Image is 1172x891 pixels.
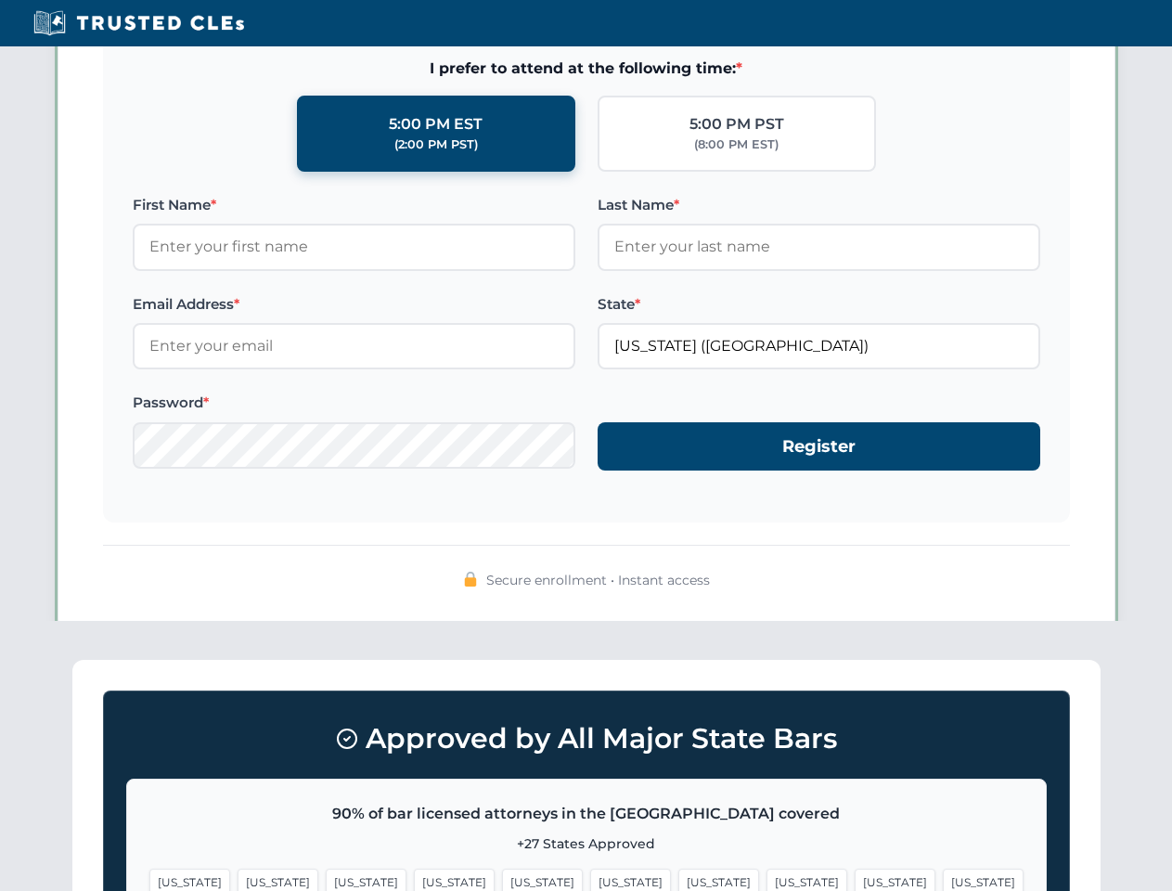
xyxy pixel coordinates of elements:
[598,293,1040,316] label: State
[486,570,710,590] span: Secure enrollment • Instant access
[28,9,250,37] img: Trusted CLEs
[463,572,478,587] img: 🔒
[598,323,1040,369] input: Missouri (MO)
[598,194,1040,216] label: Last Name
[133,293,575,316] label: Email Address
[598,224,1040,270] input: Enter your last name
[133,224,575,270] input: Enter your first name
[133,57,1040,81] span: I prefer to attend at the following time:
[133,392,575,414] label: Password
[694,136,779,154] div: (8:00 PM EST)
[394,136,478,154] div: (2:00 PM PST)
[689,112,784,136] div: 5:00 PM PST
[149,833,1024,854] p: +27 States Approved
[126,714,1047,764] h3: Approved by All Major State Bars
[149,802,1024,826] p: 90% of bar licensed attorneys in the [GEOGRAPHIC_DATA] covered
[133,323,575,369] input: Enter your email
[133,194,575,216] label: First Name
[389,112,483,136] div: 5:00 PM EST
[598,422,1040,471] button: Register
